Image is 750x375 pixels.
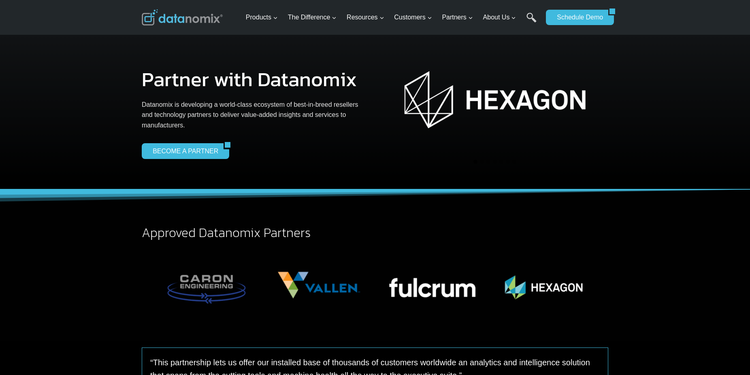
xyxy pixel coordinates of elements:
button: Go to slide 6 [506,160,510,164]
p: Datanomix is developing a world-class ecosystem of best-in-breed resellers and technology partner... [142,100,369,131]
nav: Primary Navigation [243,4,542,31]
img: Datanomix [142,9,223,25]
button: Go to slide 2 [480,160,484,164]
div: 1 of 7 [381,61,608,155]
button: Go to slide 7 [512,160,516,164]
h2: Approved Datanomix Partners [142,226,608,239]
a: Search [526,13,537,31]
span: The Difference [288,12,337,23]
span: Partners [442,12,473,23]
img: Datanomix + Caron Engineering [150,248,263,322]
div: 4 of 12 [488,248,600,322]
div: 3 of 12 [375,248,488,322]
div: Photo Gallery Carousel [150,248,600,322]
span: About Us [483,12,516,23]
button: Go to slide 3 [486,160,490,164]
span: Customers [394,12,432,23]
span: Resources [347,12,384,23]
img: Datanomix + Hexagon Manufacturing Intelligence [488,248,600,322]
div: 1 of 12 [150,248,263,322]
ul: Select a slide to show [381,159,608,165]
img: Hexagon + Datanomix [404,69,586,131]
div: 2 of 12 [263,248,375,322]
a: Schedule Demo [546,10,608,25]
img: Datanomix + Vallen [263,248,375,322]
button: Go to slide 4 [493,160,497,164]
a: BECOME A PARTNER [142,143,224,159]
button: Go to slide 5 [499,160,503,164]
button: Go to slide 1 [473,160,477,164]
h1: Partner with Datanomix [142,69,369,89]
img: Datanomix + Fulcrum [375,248,488,322]
span: Products [246,12,278,23]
